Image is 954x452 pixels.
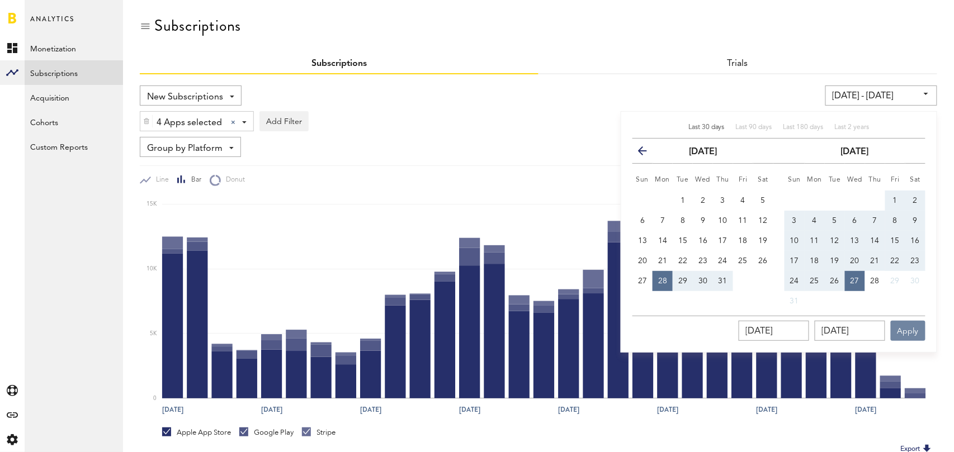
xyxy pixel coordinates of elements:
[660,217,665,225] span: 7
[655,177,670,183] small: Monday
[911,277,920,285] span: 30
[701,197,705,204] span: 2
[845,211,865,231] button: 6
[728,59,748,68] a: Trials
[790,277,799,285] span: 24
[911,237,920,245] span: 16
[825,211,845,231] button: 5
[871,277,880,285] span: 28
[147,267,157,272] text: 10K
[717,177,730,183] small: Thursday
[30,12,74,36] span: Analytics
[910,177,921,183] small: Saturday
[813,217,817,225] span: 4
[785,271,805,291] button: 24
[147,202,157,207] text: 15K
[162,427,231,437] div: Apple App Store
[833,217,837,225] span: 5
[759,257,768,265] span: 26
[753,191,773,211] button: 5
[25,36,123,60] a: Monetization
[162,405,183,415] text: [DATE]
[632,211,653,231] button: 6
[905,191,925,211] button: 2
[790,237,799,245] span: 10
[753,251,773,271] button: 26
[638,277,647,285] span: 27
[678,237,687,245] span: 15
[673,251,693,271] button: 22
[851,257,859,265] span: 20
[810,237,819,245] span: 11
[25,134,123,159] a: Custom Reports
[713,271,733,291] button: 31
[885,271,905,291] button: 29
[825,251,845,271] button: 19
[632,251,653,271] button: 20
[259,111,309,131] button: Add Filter
[783,124,824,131] span: Last 180 days
[713,191,733,211] button: 3
[835,124,870,131] span: Last 2 years
[739,321,809,341] input: __/__/____
[147,139,223,158] span: Group by Platform
[739,217,748,225] span: 11
[25,110,123,134] a: Cohorts
[638,237,647,245] span: 13
[701,217,705,225] span: 9
[873,217,877,225] span: 7
[739,237,748,245] span: 18
[693,251,713,271] button: 23
[911,257,920,265] span: 23
[785,211,805,231] button: 3
[848,177,863,183] small: Wednesday
[893,197,898,204] span: 1
[719,237,728,245] span: 17
[681,217,685,225] span: 8
[311,59,367,68] a: Subscriptions
[841,148,869,156] strong: [DATE]
[891,277,900,285] span: 29
[632,231,653,251] button: 13
[810,257,819,265] span: 18
[713,211,733,231] button: 10
[733,251,753,271] button: 25
[753,231,773,251] button: 19
[885,211,905,231] button: 8
[830,277,839,285] span: 26
[756,405,777,415] text: [DATE]
[696,177,711,183] small: Wednesday
[807,177,823,183] small: Monday
[739,177,748,183] small: Friday
[239,427,294,437] div: Google Play
[788,177,801,183] small: Sunday
[885,251,905,271] button: 22
[143,117,150,125] img: trash_awesome_blue.svg
[869,177,882,183] small: Thursday
[865,251,885,271] button: 21
[815,321,885,341] input: __/__/____
[636,177,649,183] small: Sunday
[790,297,799,305] span: 31
[698,257,707,265] span: 23
[851,237,859,245] span: 13
[893,217,898,225] span: 8
[855,405,876,415] text: [DATE]
[736,124,772,131] span: Last 90 days
[913,217,918,225] span: 9
[741,197,745,204] span: 4
[673,211,693,231] button: 8
[221,175,245,185] span: Donut
[713,251,733,271] button: 24
[871,257,880,265] span: 21
[693,271,713,291] button: 30
[186,175,201,185] span: Bar
[657,405,678,415] text: [DATE]
[830,237,839,245] span: 12
[640,217,645,225] span: 6
[792,217,797,225] span: 3
[25,85,123,110] a: Acquisition
[825,271,845,291] button: 26
[785,251,805,271] button: 17
[153,396,157,401] text: 0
